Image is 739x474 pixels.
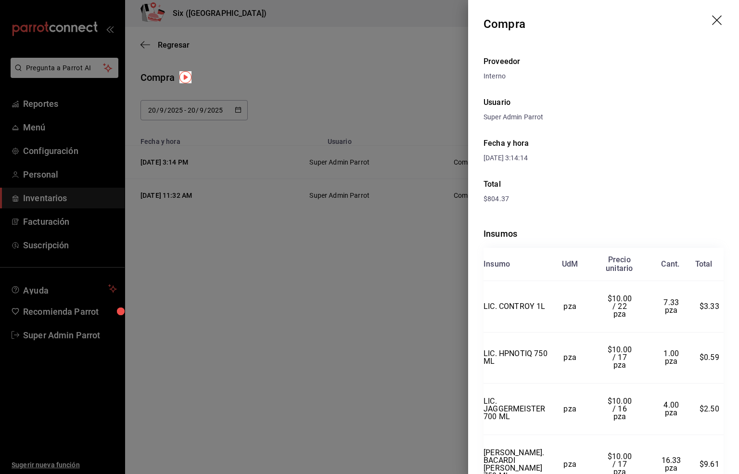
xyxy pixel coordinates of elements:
[608,294,634,319] span: $10.00 / 22 pza
[661,260,679,269] div: Cant.
[663,298,681,315] span: 7.33 pza
[700,302,719,311] span: $3.33
[484,281,548,333] td: LIC. CONTROY 1L
[484,112,724,122] div: Super Admin Parrot
[484,15,525,33] div: Compra
[548,281,592,333] td: pza
[484,384,548,435] td: LIC. JAGGERMEISTER 700 ML
[662,456,683,473] span: 16.33 pza
[608,397,634,421] span: $10.00 / 16 pza
[548,332,592,384] td: pza
[663,349,681,366] span: 1.00 pza
[562,260,578,269] div: UdM
[179,71,191,83] img: Tooltip marker
[484,332,548,384] td: LIC. HPNOTIQ 750 ML
[484,227,724,240] div: Insumos
[484,56,724,67] div: Proveedor
[695,260,713,269] div: Total
[663,400,681,417] span: 4.00 pza
[484,97,724,108] div: Usuario
[484,71,724,81] div: Interno
[484,260,510,269] div: Insumo
[484,179,724,190] div: Total
[608,345,634,370] span: $10.00 / 17 pza
[484,153,604,163] div: [DATE] 3:14:14
[712,15,724,27] button: drag
[700,353,719,362] span: $0.59
[606,256,633,273] div: Precio unitario
[700,460,719,469] span: $9.61
[484,195,509,203] span: $804.37
[548,384,592,435] td: pza
[484,138,604,149] div: Fecha y hora
[700,404,719,413] span: $2.50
